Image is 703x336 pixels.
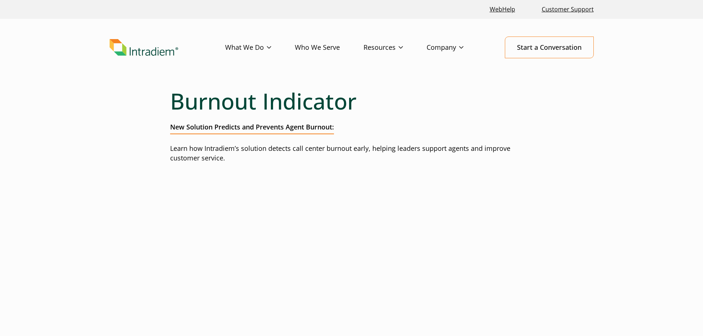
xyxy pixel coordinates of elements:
[170,144,533,163] p: Learn how Intradiem’s solution detects call center burnout early, helping leaders support agents ...
[110,39,178,56] img: Intradiem
[295,37,363,58] a: Who We Serve
[539,1,597,17] a: Customer Support
[225,37,295,58] a: What We Do
[170,88,533,114] h1: Burnout Indicator
[427,37,487,58] a: Company
[487,1,518,17] a: Link opens in a new window
[170,123,334,134] h2: New Solution Predicts and Prevents Agent Burnout:
[363,37,427,58] a: Resources
[110,39,225,56] a: Link to homepage of Intradiem
[505,37,594,58] a: Start a Conversation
